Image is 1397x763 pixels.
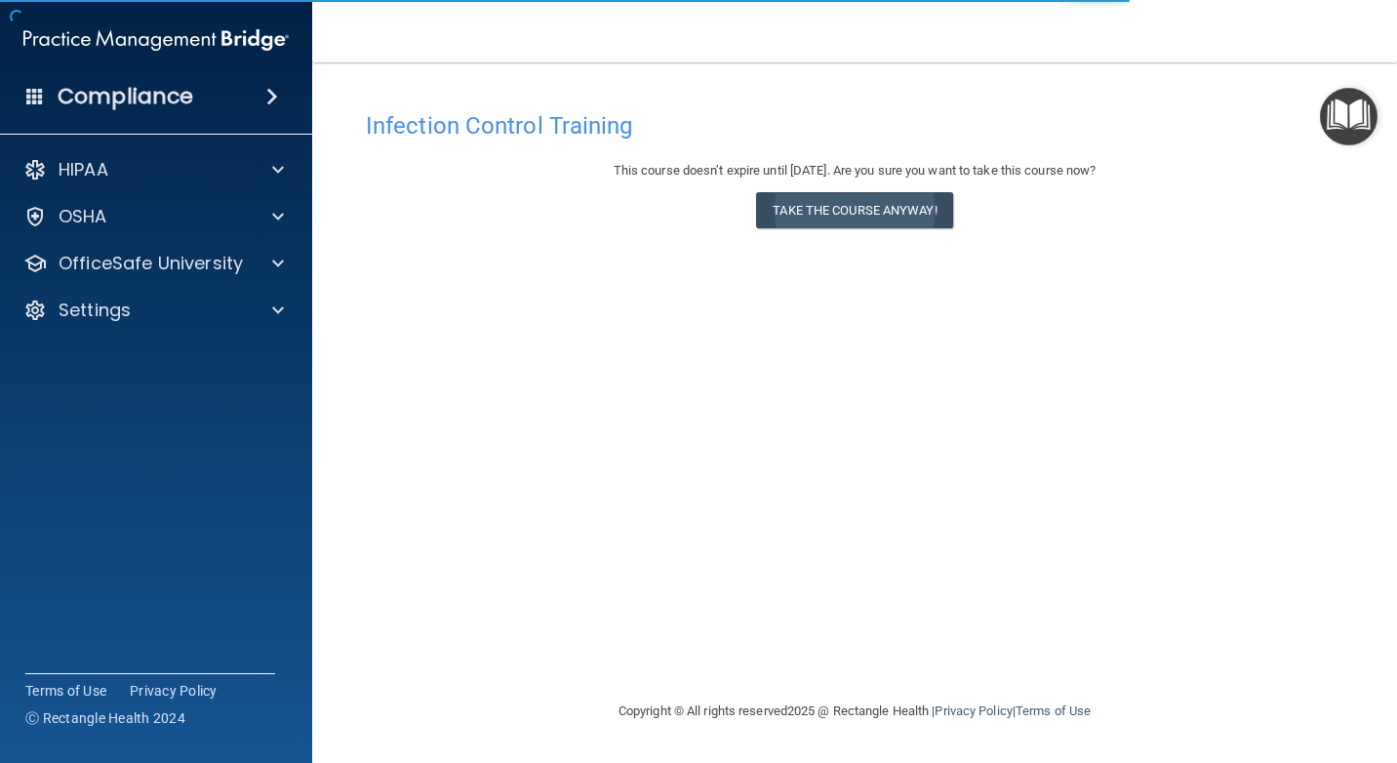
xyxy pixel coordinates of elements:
[23,299,284,322] a: Settings
[58,83,193,110] h4: Compliance
[23,20,289,60] img: PMB logo
[23,252,284,275] a: OfficeSafe University
[23,158,284,181] a: HIPAA
[59,252,243,275] p: OfficeSafe University
[25,708,185,728] span: Ⓒ Rectangle Health 2024
[366,159,1343,182] div: This course doesn’t expire until [DATE]. Are you sure you want to take this course now?
[59,299,131,322] p: Settings
[366,113,1343,139] h4: Infection Control Training
[23,205,284,228] a: OSHA
[1016,703,1091,718] a: Terms of Use
[130,681,218,701] a: Privacy Policy
[935,703,1012,718] a: Privacy Policy
[1320,88,1377,145] button: Open Resource Center
[756,192,952,228] button: Take the course anyway!
[59,158,108,181] p: HIPAA
[59,205,107,228] p: OSHA
[25,681,106,701] a: Terms of Use
[499,680,1211,743] div: Copyright © All rights reserved 2025 @ Rectangle Health | |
